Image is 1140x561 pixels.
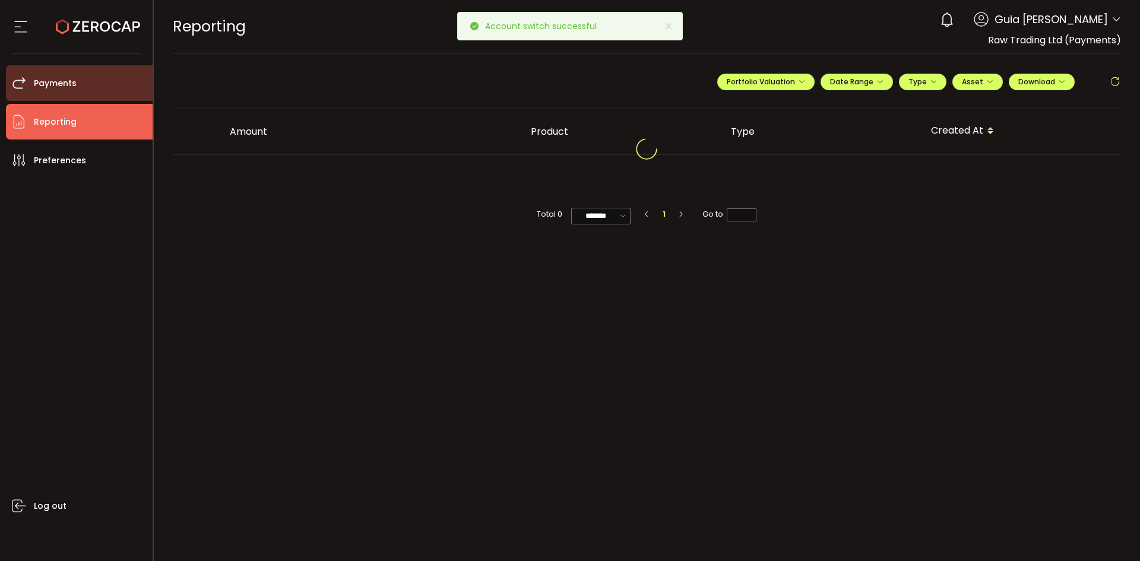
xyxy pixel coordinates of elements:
p: Account switch successful [485,22,606,30]
span: Total 0 [537,208,562,221]
button: Download [1009,74,1075,90]
button: Asset [952,74,1003,90]
span: Reporting [173,16,246,37]
button: Date Range [821,74,893,90]
span: Log out [34,497,66,515]
span: Type [908,77,937,87]
span: Reporting [34,113,77,131]
span: Preferences [34,152,86,169]
span: Portfolio Valuation [727,77,805,87]
button: Type [899,74,946,90]
span: Guia [PERSON_NAME] [995,11,1108,27]
span: Payments [34,75,77,92]
button: Portfolio Valuation [717,74,815,90]
span: Download [1018,77,1065,87]
span: Date Range [830,77,883,87]
span: Raw Trading Ltd (Payments) [988,33,1121,47]
span: Go to [702,208,756,221]
li: 1 [657,208,670,221]
iframe: Chat Widget [1002,433,1140,561]
span: Asset [962,77,983,87]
